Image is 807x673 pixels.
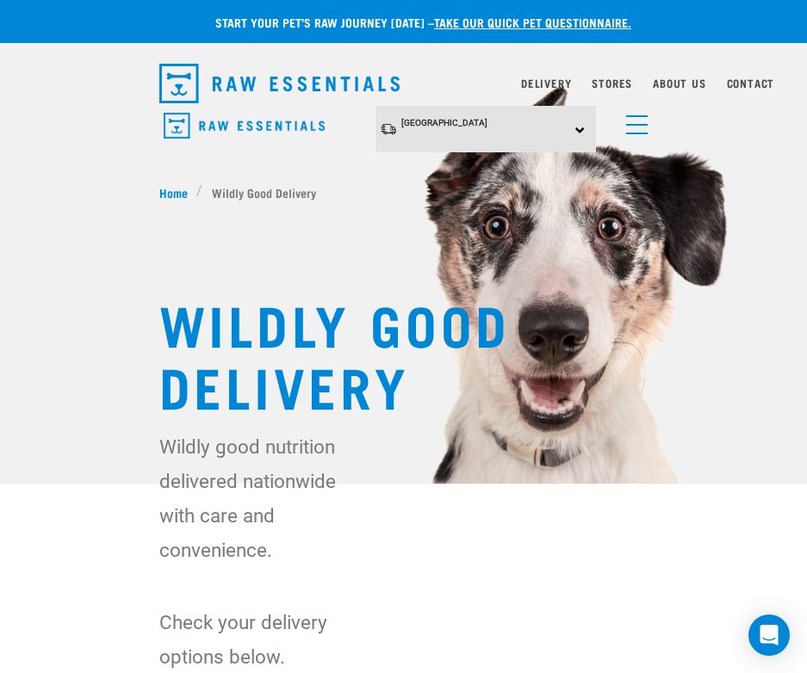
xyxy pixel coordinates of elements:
[164,113,325,139] img: Raw Essentials Logo
[401,118,487,127] span: [GEOGRAPHIC_DATA]
[159,429,355,567] p: Wildly good nutrition delivered nationwide with care and convenience.
[159,64,400,103] img: Raw Essentials Logo
[592,80,632,86] a: Stores
[159,183,197,201] a: Home
[159,292,649,416] h1: Wildly Good Delivery
[653,80,705,86] a: About Us
[748,614,790,656] div: Open Intercom Messenger
[380,122,397,136] img: van-moving.png
[727,80,775,86] a: Contact
[159,183,649,201] nav: breadcrumbs
[159,183,188,201] span: Home
[146,57,662,110] nav: dropdown navigation
[618,105,649,136] a: menu
[521,80,571,86] a: Delivery
[434,19,631,25] a: take our quick pet questionnaire.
